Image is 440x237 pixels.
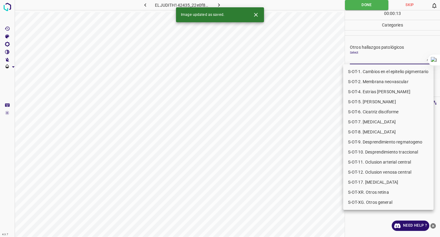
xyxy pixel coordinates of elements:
[343,97,434,107] li: S-OT-5. [PERSON_NAME]
[250,9,262,20] button: Close
[343,77,434,87] li: S-OT-2. Membrana neovascular
[343,157,434,167] li: S-OT-11. Oclusion arterial central
[343,117,434,127] li: S-OT-7. [MEDICAL_DATA]
[343,137,434,147] li: S-OT-9. Desprendimiento regmatogeno
[343,87,434,97] li: S-OT-4. Estrias [PERSON_NAME]
[343,67,434,77] li: S-OT-1. Cambios en el epitelio pigmentario
[343,147,434,157] li: S-OT-10. Desprendimiento traccional
[343,197,434,207] li: S-OT-XG. Otros general
[181,12,224,18] span: Image updated as saved.
[343,187,434,197] li: S-OT-XR. Otros retina
[343,167,434,177] li: S-OT-12. Oclusion venosa central
[343,177,434,187] li: S-OT-17. [MEDICAL_DATA]
[343,107,434,117] li: S-OT-6. Cicatriz disciforme
[343,127,434,137] li: S-OT-8. [MEDICAL_DATA]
